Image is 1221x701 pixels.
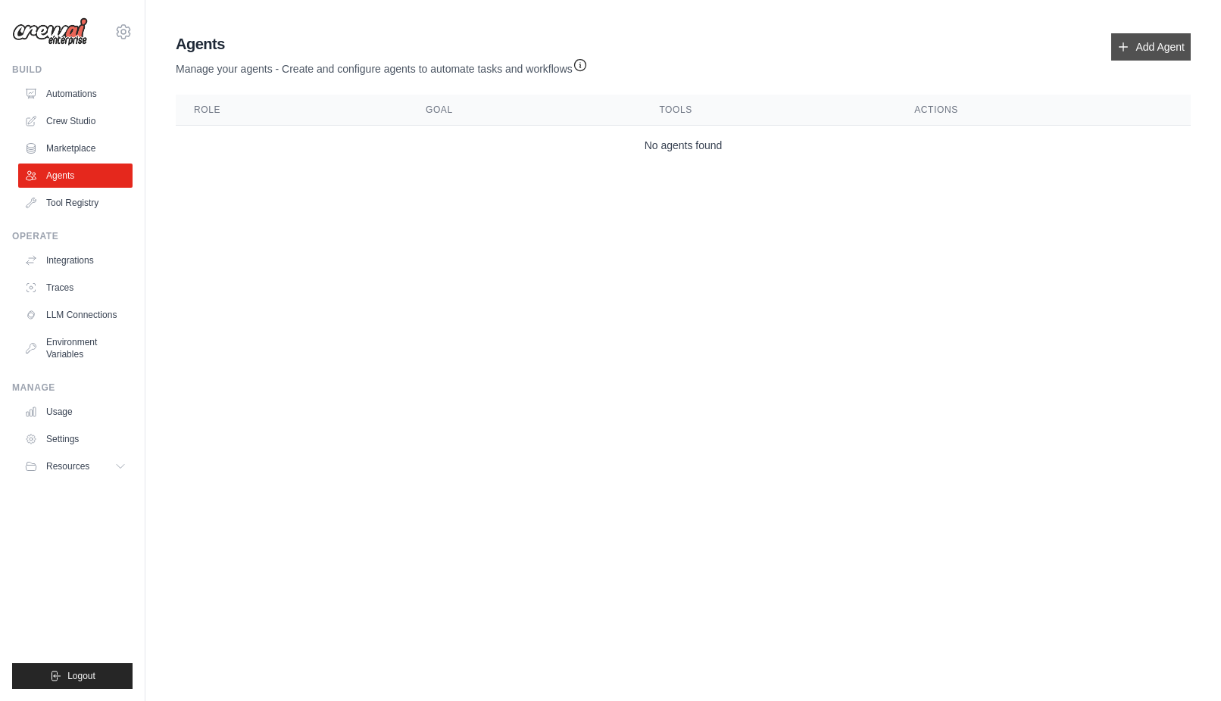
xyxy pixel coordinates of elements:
[18,109,133,133] a: Crew Studio
[18,136,133,160] a: Marketplace
[408,95,641,126] th: Goal
[18,427,133,451] a: Settings
[46,460,89,472] span: Resources
[1145,628,1221,701] iframe: Chat Widget
[12,17,88,46] img: Logo
[18,191,133,215] a: Tool Registry
[12,382,133,394] div: Manage
[176,55,588,76] p: Manage your agents - Create and configure agents to automate tasks and workflows
[176,95,408,126] th: Role
[18,248,133,273] a: Integrations
[18,330,133,366] a: Environment Variables
[18,82,133,106] a: Automations
[67,670,95,682] span: Logout
[18,276,133,300] a: Traces
[18,400,133,424] a: Usage
[176,126,1191,166] td: No agents found
[641,95,896,126] th: Tools
[896,95,1191,126] th: Actions
[12,64,133,76] div: Build
[1111,33,1191,61] a: Add Agent
[12,230,133,242] div: Operate
[18,164,133,188] a: Agents
[176,33,588,55] h2: Agents
[18,454,133,478] button: Resources
[18,303,133,327] a: LLM Connections
[12,663,133,689] button: Logout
